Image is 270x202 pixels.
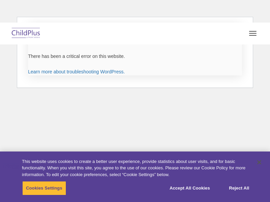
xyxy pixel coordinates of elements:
[166,181,214,195] button: Accept All Cookies
[22,181,66,195] button: Cookies Settings
[218,181,260,195] button: Reject All
[28,69,125,74] a: Learn more about troubleshooting WordPress.
[252,155,267,170] button: Close
[28,53,242,60] p: There has been a critical error on this website.
[22,158,251,178] div: This website uses cookies to create a better user experience, provide statistics about user visit...
[10,26,42,41] img: ChildPlus by Procare Solutions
